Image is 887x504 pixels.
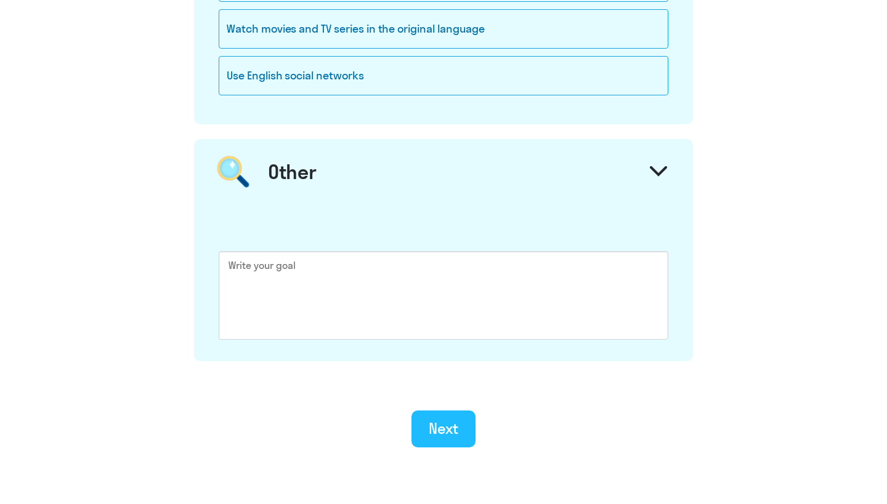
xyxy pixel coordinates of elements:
[211,149,256,194] img: magnifier.png
[219,9,668,49] div: Watch movies and TV series in the original language
[429,418,459,438] div: Next
[411,410,476,447] button: Next
[268,159,317,184] div: Other
[219,56,668,95] div: Use English social networks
